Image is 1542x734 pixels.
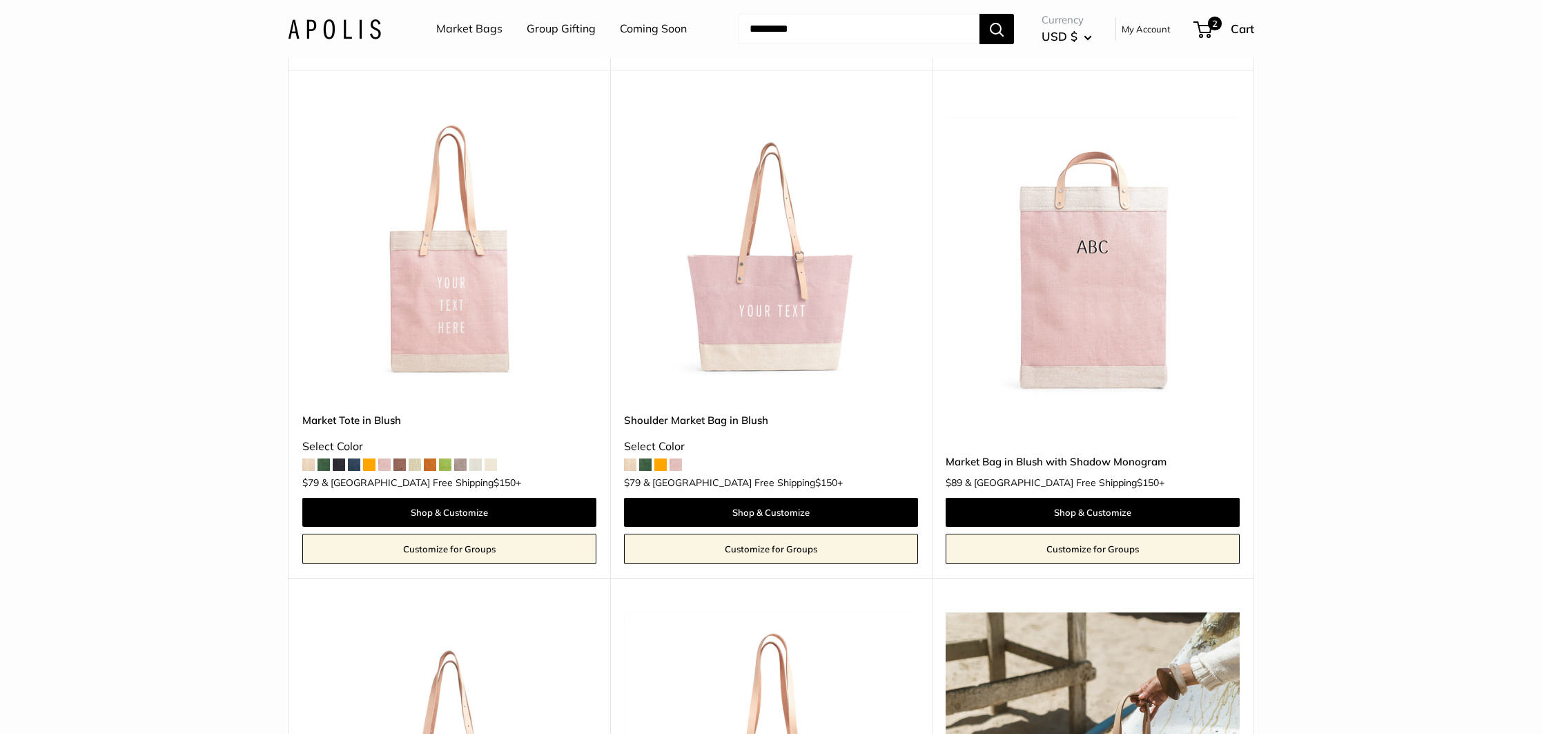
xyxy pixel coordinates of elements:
a: Market Tote in Blush [302,412,596,428]
span: $79 [302,476,319,489]
span: & [GEOGRAPHIC_DATA] Free Shipping + [322,478,521,487]
a: Market Tote in BlushMarket Tote in Blush [302,104,596,398]
div: Select Color [624,436,918,457]
div: Select Color [302,436,596,457]
a: Group Gifting [527,19,596,39]
span: $89 [946,476,962,489]
span: Currency [1042,10,1092,30]
span: & [GEOGRAPHIC_DATA] Free Shipping + [965,478,1164,487]
img: Market Tote in Blush [302,104,596,398]
a: Customize for Groups [624,534,918,564]
a: Shoulder Market Bag in BlushShoulder Market Bag in Blush [624,104,918,398]
span: $150 [1137,476,1159,489]
a: Customize for Groups [302,534,596,564]
a: Market Bag in Blush with Shadow Monogram [946,454,1240,470]
span: $79 [624,476,641,489]
a: 2 Cart [1195,18,1254,40]
span: Cart [1231,21,1254,36]
a: Shop & Customize [302,498,596,527]
a: Shop & Customize [624,498,918,527]
a: Customize for Groups [946,534,1240,564]
img: Apolis [288,19,381,39]
span: $150 [815,476,837,489]
a: Coming Soon [620,19,687,39]
img: Shoulder Market Bag in Blush [624,104,918,398]
img: Market Bag in Blush with Shadow Monogram [946,104,1240,398]
input: Search... [739,14,979,44]
span: $150 [494,476,516,489]
a: Shop & Customize [946,498,1240,527]
a: Market Bag in Blush with Shadow MonogramMarket Bag in Blush with Shadow Monogram [946,104,1240,398]
a: Market Bags [436,19,502,39]
span: USD $ [1042,29,1077,44]
span: 2 [1208,17,1222,30]
button: USD $ [1042,26,1092,48]
span: & [GEOGRAPHIC_DATA] Free Shipping + [643,478,843,487]
a: My Account [1122,21,1171,37]
button: Search [979,14,1014,44]
a: Shoulder Market Bag in Blush [624,412,918,428]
